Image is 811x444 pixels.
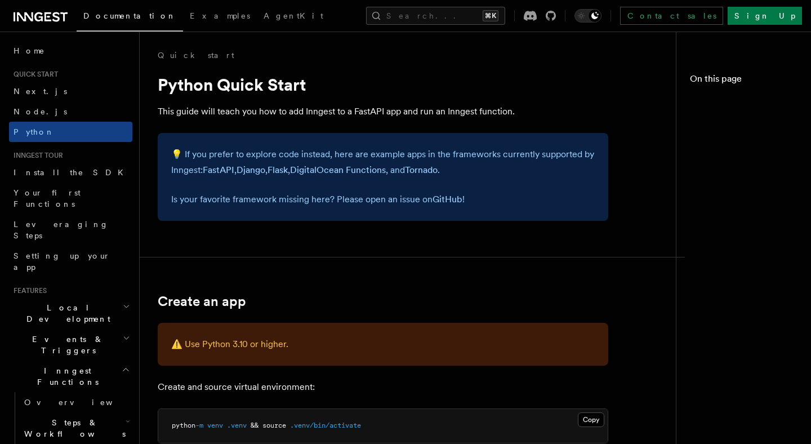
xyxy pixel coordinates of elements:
[158,379,608,395] p: Create and source virtual environment:
[77,3,183,32] a: Documentation
[268,165,288,175] a: Flask
[701,178,797,212] span: Run Inngest Dev Server
[9,286,47,295] span: Features
[20,417,126,439] span: Steps & Workflows
[9,70,58,79] span: Quick start
[690,72,797,90] h4: On this page
[9,334,123,356] span: Events & Triggers
[14,87,67,96] span: Next.js
[366,7,505,25] button: Search...⌘K
[9,246,132,277] a: Setting up your app
[9,151,63,160] span: Inngest tour
[9,101,132,122] a: Node.js
[9,122,132,142] a: Python
[171,336,595,352] p: ⚠️ Use Python 3.10 or higher.
[701,158,783,169] span: Add Inngest
[14,107,67,116] span: Node.js
[728,7,802,25] a: Sign Up
[9,302,123,325] span: Local Development
[578,412,604,427] button: Copy
[195,421,203,429] span: -m
[158,74,608,95] h1: Python Quick Start
[697,122,797,153] a: Create an app
[14,168,130,177] span: Install the SDK
[237,165,265,175] a: Django
[694,95,797,117] span: Python Quick Start
[620,7,723,25] a: Contact sales
[9,329,132,361] button: Events & Triggers
[14,220,109,240] span: Leveraging Steps
[9,81,132,101] a: Next.js
[171,146,595,178] p: 💡 If you prefer to explore code instead, here are example apps in the frameworks currently suppor...
[203,165,234,175] a: FastAPI
[14,188,81,208] span: Your first Functions
[9,41,132,61] a: Home
[257,3,330,30] a: AgentKit
[697,153,797,174] a: Add Inngest
[262,421,286,429] span: source
[158,50,234,61] a: Quick start
[433,194,462,205] a: GitHub
[251,421,259,429] span: &&
[9,365,122,388] span: Inngest Functions
[290,421,361,429] span: .venv/bin/activate
[183,3,257,30] a: Examples
[14,45,45,56] span: Home
[405,165,438,175] a: Tornado
[9,162,132,183] a: Install the SDK
[9,214,132,246] a: Leveraging Steps
[9,183,132,214] a: Your first Functions
[20,412,132,444] button: Steps & Workflows
[14,127,55,136] span: Python
[24,398,140,407] span: Overview
[574,9,601,23] button: Toggle dark mode
[207,421,223,429] span: venv
[158,294,246,309] a: Create an app
[158,104,608,119] p: This guide will teach you how to add Inngest to a FastAPI app and run an Inngest function.
[172,421,195,429] span: python
[9,298,132,329] button: Local Development
[701,126,797,149] span: Create an app
[264,11,323,20] span: AgentKit
[697,216,797,248] a: Run your function
[171,192,595,207] p: Is your favorite framework missing here? Please open an issue on !
[14,251,110,272] span: Setting up your app
[227,421,247,429] span: .venv
[290,165,386,175] a: DigitalOcean Functions
[20,392,132,412] a: Overview
[9,361,132,392] button: Inngest Functions
[701,221,797,243] span: Run your function
[483,10,498,21] kbd: ⌘K
[83,11,176,20] span: Documentation
[190,11,250,20] span: Examples
[690,90,797,122] a: Python Quick Start
[697,174,797,216] a: Run Inngest Dev Server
